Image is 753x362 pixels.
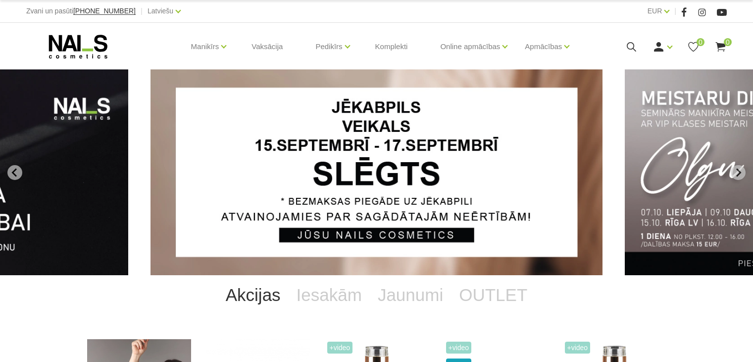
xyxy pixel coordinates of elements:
[697,38,704,46] span: 0
[714,41,727,53] a: 0
[440,27,500,66] a: Online apmācības
[148,5,173,17] a: Latviešu
[370,275,451,315] a: Jaunumi
[191,27,219,66] a: Manikīrs
[327,342,353,354] span: +Video
[218,275,289,315] a: Akcijas
[244,23,291,70] a: Vaksācija
[565,342,591,354] span: +Video
[151,69,602,275] li: 1 of 14
[648,5,662,17] a: EUR
[674,5,676,17] span: |
[731,165,746,180] button: Next slide
[7,165,22,180] button: Go to last slide
[73,7,136,15] a: [PHONE_NUMBER]
[687,41,700,53] a: 0
[446,342,472,354] span: +Video
[289,275,370,315] a: Iesakām
[451,275,535,315] a: OUTLET
[525,27,562,66] a: Apmācības
[724,38,732,46] span: 0
[367,23,416,70] a: Komplekti
[141,5,143,17] span: |
[26,5,136,17] div: Zvani un pasūti
[315,27,342,66] a: Pedikīrs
